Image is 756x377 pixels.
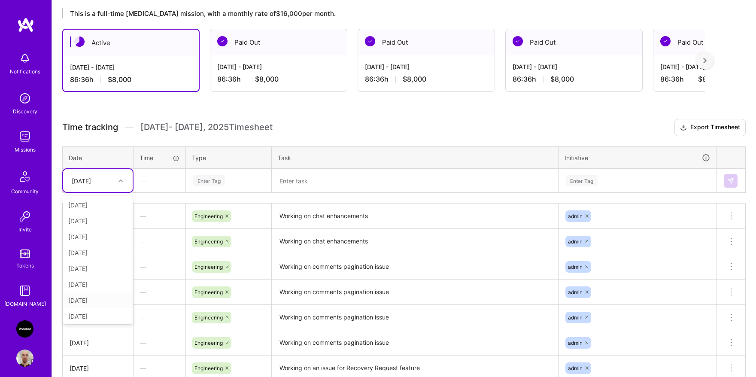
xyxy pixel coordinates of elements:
[63,277,133,292] div: [DATE]
[273,204,557,228] textarea: Working on chat enhancements
[16,50,33,67] img: bell
[134,331,185,354] div: —
[568,314,583,321] span: admin
[273,331,557,355] textarea: Working on comments pagination issue
[358,29,495,55] div: Paid Out
[273,306,557,329] textarea: Working on comments pagination issue
[63,261,133,277] div: [DATE]
[568,365,583,371] span: admin
[194,365,223,371] span: Engineering
[660,36,671,46] img: Paid Out
[63,229,133,245] div: [DATE]
[568,340,583,346] span: admin
[186,146,272,169] th: Type
[513,36,523,46] img: Paid Out
[194,289,223,295] span: Engineering
[194,314,223,321] span: Engineering
[134,205,185,228] div: —
[255,75,279,84] span: $8,000
[134,255,185,278] div: —
[703,58,707,64] img: right
[63,30,199,56] div: Active
[62,8,705,18] div: This is a full-time [MEDICAL_DATA] mission, with a monthly rate of $16,000 per month.
[513,62,635,71] div: [DATE] - [DATE]
[365,75,488,84] div: 86:36 h
[70,63,192,72] div: [DATE] - [DATE]
[63,292,133,308] div: [DATE]
[16,128,33,145] img: teamwork
[10,67,40,76] div: Notifications
[217,62,340,71] div: [DATE] - [DATE]
[568,238,583,245] span: admin
[14,350,36,367] a: User Avatar
[118,179,123,183] i: icon Chevron
[698,75,722,84] span: $8,000
[14,320,36,337] a: VooDoo (BeReal): Engineering Execution Squad
[513,75,635,84] div: 86:36 h
[365,36,375,46] img: Paid Out
[273,255,557,279] textarea: Working on comments pagination issue
[140,153,179,162] div: Time
[63,146,134,169] th: Date
[70,338,126,347] div: [DATE]
[140,122,273,133] span: [DATE] - [DATE] , 2025 Timesheet
[20,249,30,258] img: tokens
[403,75,426,84] span: $8,000
[550,75,574,84] span: $8,000
[727,177,734,184] img: Submit
[365,62,488,71] div: [DATE] - [DATE]
[134,169,185,192] div: —
[18,225,32,234] div: Invite
[16,282,33,299] img: guide book
[273,280,557,304] textarea: Working on comments pagination issue
[272,146,559,169] th: Task
[273,230,557,253] textarea: Working on chat enhancements
[74,36,85,47] img: Active
[194,264,223,270] span: Engineering
[217,36,228,46] img: Paid Out
[63,197,133,213] div: [DATE]
[194,213,223,219] span: Engineering
[63,245,133,261] div: [DATE]
[568,264,583,270] span: admin
[16,320,33,337] img: VooDoo (BeReal): Engineering Execution Squad
[11,187,39,196] div: Community
[16,90,33,107] img: discovery
[108,75,131,84] span: $8,000
[15,145,36,154] div: Missions
[134,230,185,253] div: —
[134,306,185,329] div: —
[70,75,192,84] div: 86:36 h
[72,176,91,185] div: [DATE]
[134,281,185,304] div: —
[217,75,340,84] div: 86:36 h
[568,213,583,219] span: admin
[568,289,583,295] span: admin
[17,17,34,33] img: logo
[63,213,133,229] div: [DATE]
[194,238,223,245] span: Engineering
[680,123,687,132] i: icon Download
[16,208,33,225] img: Invite
[16,350,33,367] img: User Avatar
[16,261,34,270] div: Tokens
[210,29,347,55] div: Paid Out
[506,29,642,55] div: Paid Out
[15,166,35,187] img: Community
[13,107,37,116] div: Discovery
[194,340,223,346] span: Engineering
[4,299,46,308] div: [DOMAIN_NAME]
[565,153,710,163] div: Initiative
[70,364,126,373] div: [DATE]
[674,119,746,136] button: Export Timesheet
[62,122,118,133] span: Time tracking
[63,308,133,324] div: [DATE]
[193,174,225,187] div: Enter Tag
[566,174,598,187] div: Enter Tag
